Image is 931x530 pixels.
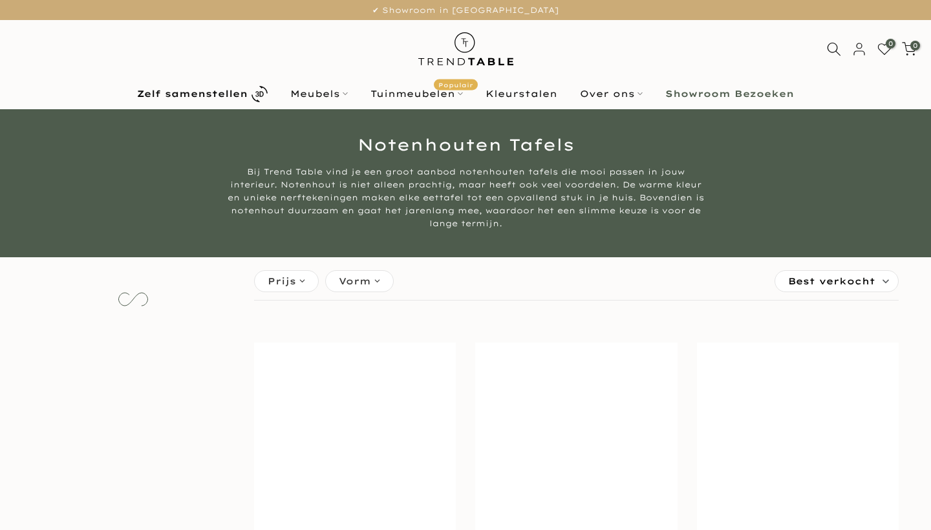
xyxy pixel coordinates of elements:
[569,86,654,101] a: Over ons
[475,86,569,101] a: Kleurstalen
[223,165,708,230] div: Bij Trend Table vind je een groot aanbod notenhouten tafels die mooi passen in jouw interieur. No...
[886,39,895,48] span: 0
[409,20,522,78] img: trend-table
[910,41,920,50] span: 0
[87,136,844,153] h1: Notenhouten Tafels
[434,79,478,90] span: Populair
[1,464,66,529] iframe: toggle-frame
[877,42,892,56] a: 0
[16,3,915,17] p: ✔ Showroom in [GEOGRAPHIC_DATA]
[775,271,898,291] label: Sorteren:Best verkocht
[339,274,371,288] span: Vorm
[279,86,359,101] a: Meubels
[268,274,296,288] span: Prijs
[126,83,279,105] a: Zelf samenstellen
[665,89,794,98] b: Showroom Bezoeken
[788,271,875,291] span: Best verkocht
[902,42,916,56] a: 0
[137,89,248,98] b: Zelf samenstellen
[359,86,475,101] a: TuinmeubelenPopulair
[654,86,806,101] a: Showroom Bezoeken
